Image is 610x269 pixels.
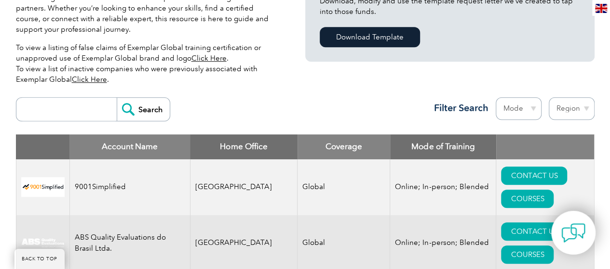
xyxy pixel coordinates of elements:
h3: Filter Search [428,102,488,114]
th: Coverage: activate to sort column ascending [298,134,390,159]
a: Click Here [72,75,107,84]
a: CONTACT US [501,167,567,185]
a: BACK TO TOP [14,249,65,269]
img: 37c9c059-616f-eb11-a812-002248153038-logo.png [21,177,65,197]
img: en [595,4,607,13]
a: CONTACT US [501,222,567,241]
th: Home Office: activate to sort column ascending [190,134,298,159]
p: To view a listing of false claims of Exemplar Global training certification or unapproved use of ... [16,42,276,85]
input: Search [117,98,170,121]
a: Click Here [191,54,227,63]
img: contact-chat.png [561,221,585,245]
td: Online; In-person; Blended [390,159,496,215]
td: 9001Simplified [69,159,190,215]
img: c92924ac-d9bc-ea11-a814-000d3a79823d-logo.jpg [21,238,65,248]
td: [GEOGRAPHIC_DATA] [190,159,298,215]
a: COURSES [501,190,554,208]
td: Global [298,159,390,215]
th: Mode of Training: activate to sort column ascending [390,134,496,159]
th: : activate to sort column ascending [496,134,594,159]
a: COURSES [501,245,554,264]
a: Download Template [320,27,420,47]
th: Account Name: activate to sort column descending [69,134,190,159]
